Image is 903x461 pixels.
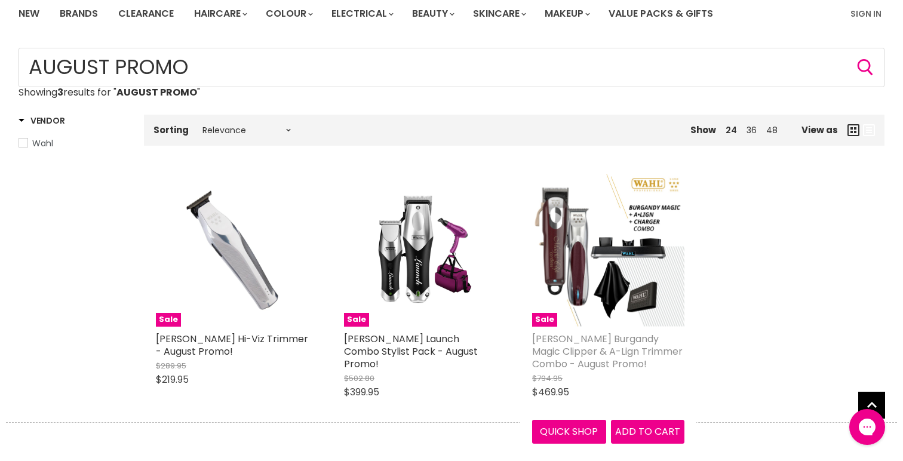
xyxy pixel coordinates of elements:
[532,420,606,444] button: Quick shop
[322,1,401,26] a: Electrical
[344,385,379,399] span: $399.95
[156,332,308,358] a: [PERSON_NAME] Hi-Viz Trimmer - August Promo!
[843,1,889,26] a: Sign In
[611,420,685,444] button: Add to cart
[600,1,722,26] a: Value Packs & Gifts
[532,373,563,384] span: $794.95
[51,1,107,26] a: Brands
[532,332,683,371] a: [PERSON_NAME] Burgandy Magic Clipper & A-Lign Trimmer Combo - August Promo!
[344,373,374,384] span: $502.80
[10,1,48,26] a: New
[344,332,478,371] a: [PERSON_NAME] Launch Combo Stylist Pack - August Promo!
[464,1,533,26] a: Skincare
[156,360,186,371] span: $289.95
[843,405,891,449] iframe: Gorgias live chat messenger
[156,373,189,386] span: $219.95
[615,425,680,438] span: Add to cart
[536,1,597,26] a: Makeup
[185,1,254,26] a: Haircare
[257,1,320,26] a: Colour
[109,1,183,26] a: Clearance
[532,385,569,399] span: $469.95
[403,1,462,26] a: Beauty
